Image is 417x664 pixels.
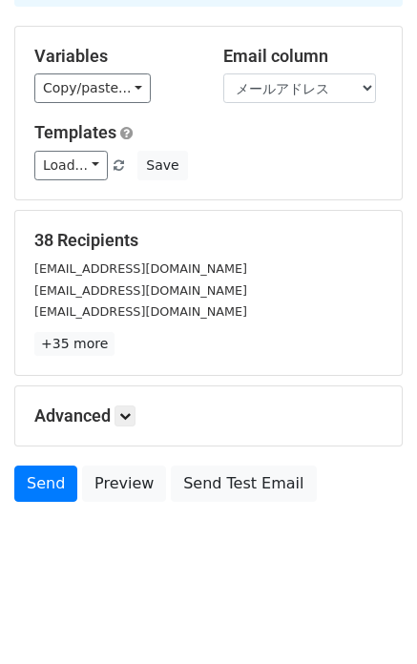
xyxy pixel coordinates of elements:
div: チャットウィジェット [322,572,417,664]
iframe: Chat Widget [322,572,417,664]
h5: Variables [34,46,195,67]
a: Preview [82,466,166,502]
small: [EMAIL_ADDRESS][DOMAIN_NAME] [34,261,247,276]
small: [EMAIL_ADDRESS][DOMAIN_NAME] [34,304,247,319]
a: +35 more [34,332,115,356]
h5: 38 Recipients [34,230,383,251]
h5: Email column [223,46,384,67]
a: Templates [34,122,116,142]
a: Copy/paste... [34,73,151,103]
a: Load... [34,151,108,180]
a: Send [14,466,77,502]
button: Save [137,151,187,180]
a: Send Test Email [171,466,316,502]
small: [EMAIL_ADDRESS][DOMAIN_NAME] [34,283,247,298]
h5: Advanced [34,405,383,426]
